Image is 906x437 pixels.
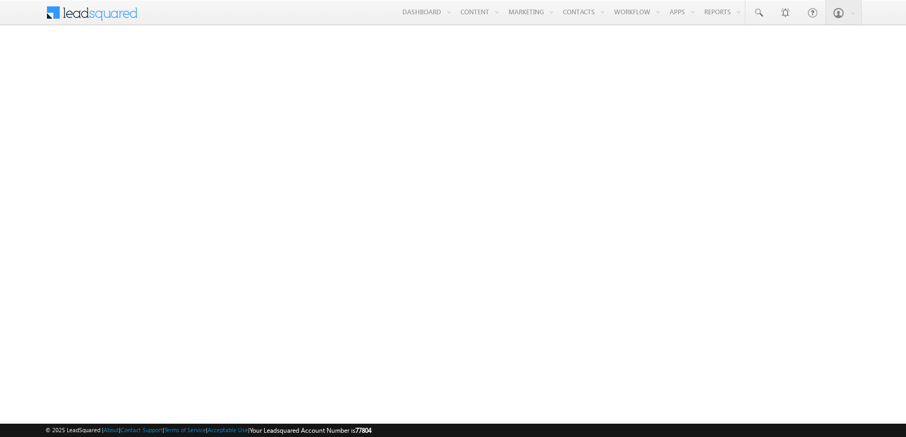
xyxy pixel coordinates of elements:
a: Contact Support [121,426,163,433]
a: Acceptable Use [208,426,248,433]
a: Terms of Service [164,426,206,433]
span: 77804 [355,426,371,434]
span: Your Leadsquared Account Number is [250,426,371,434]
a: About [104,426,119,433]
span: © 2025 LeadSquared | | | | | [45,425,371,435]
